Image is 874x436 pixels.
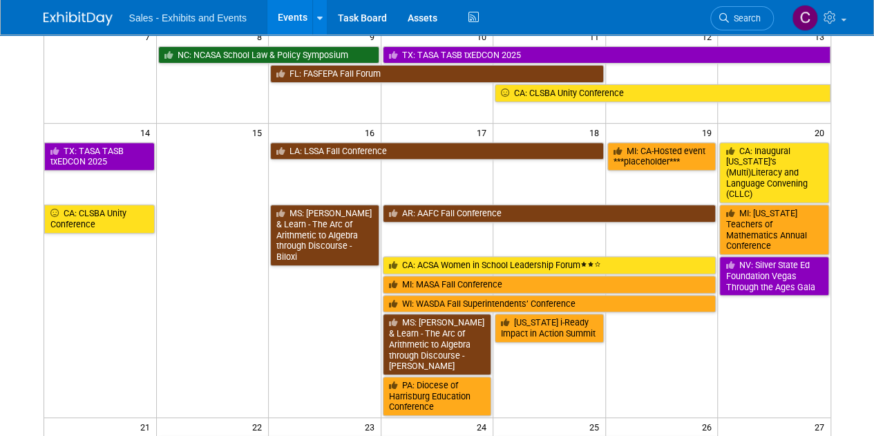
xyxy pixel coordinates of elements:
a: WI: WASDA Fall Superintendents’ Conference [383,295,716,313]
a: NC: NCASA School Law & Policy Symposium [158,46,379,64]
span: 12 [700,28,717,45]
a: MI: MASA Fall Conference [383,276,716,294]
span: 27 [813,418,830,435]
span: 8 [256,28,268,45]
span: 19 [700,124,717,141]
span: 17 [475,124,493,141]
span: 25 [588,418,605,435]
span: Sales - Exhibits and Events [129,12,247,23]
img: Christine Lurz [792,5,818,31]
span: 13 [813,28,830,45]
a: TX: TASA TASB txEDCON 2025 [44,142,155,171]
a: MS: [PERSON_NAME] & Learn - The Arc of Arithmetic to Algebra through Discourse - [PERSON_NAME] [383,314,492,375]
a: MI: [US_STATE] Teachers of Mathematics Annual Conference [719,205,828,255]
span: Search [729,13,761,23]
a: CA: Inaugural [US_STATE]’s (Multi)Literacy and Language Convening (CLLC) [719,142,828,204]
span: 18 [588,124,605,141]
a: FL: FASFEPA Fall Forum [270,65,604,83]
a: CA: CLSBA Unity Conference [44,205,155,233]
img: ExhibitDay [44,12,113,26]
span: 22 [251,418,268,435]
a: LA: LSSA Fall Conference [270,142,604,160]
a: CA: ACSA Women in School Leadership Forum [383,256,716,274]
span: 20 [813,124,830,141]
a: [US_STATE] i-Ready Impact in Action Summit [495,314,604,342]
a: AR: AAFC Fall Conference [383,205,716,222]
a: MS: [PERSON_NAME] & Learn - The Arc of Arithmetic to Algebra through Discourse - Biloxi [270,205,379,266]
span: 21 [139,418,156,435]
span: 16 [363,124,381,141]
span: 9 [368,28,381,45]
span: 14 [139,124,156,141]
span: 10 [475,28,493,45]
span: 15 [251,124,268,141]
a: TX: TASA TASB txEDCON 2025 [383,46,830,64]
a: CA: CLSBA Unity Conference [495,84,830,102]
a: MI: CA-Hosted event ***placeholder*** [607,142,716,171]
span: 11 [588,28,605,45]
span: 23 [363,418,381,435]
span: 26 [700,418,717,435]
a: PA: Diocese of Harrisburg Education Conference [383,377,492,416]
span: 24 [475,418,493,435]
a: Search [710,6,774,30]
a: NV: Silver State Ed Foundation Vegas Through the Ages Gala [719,256,828,296]
span: 7 [144,28,156,45]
